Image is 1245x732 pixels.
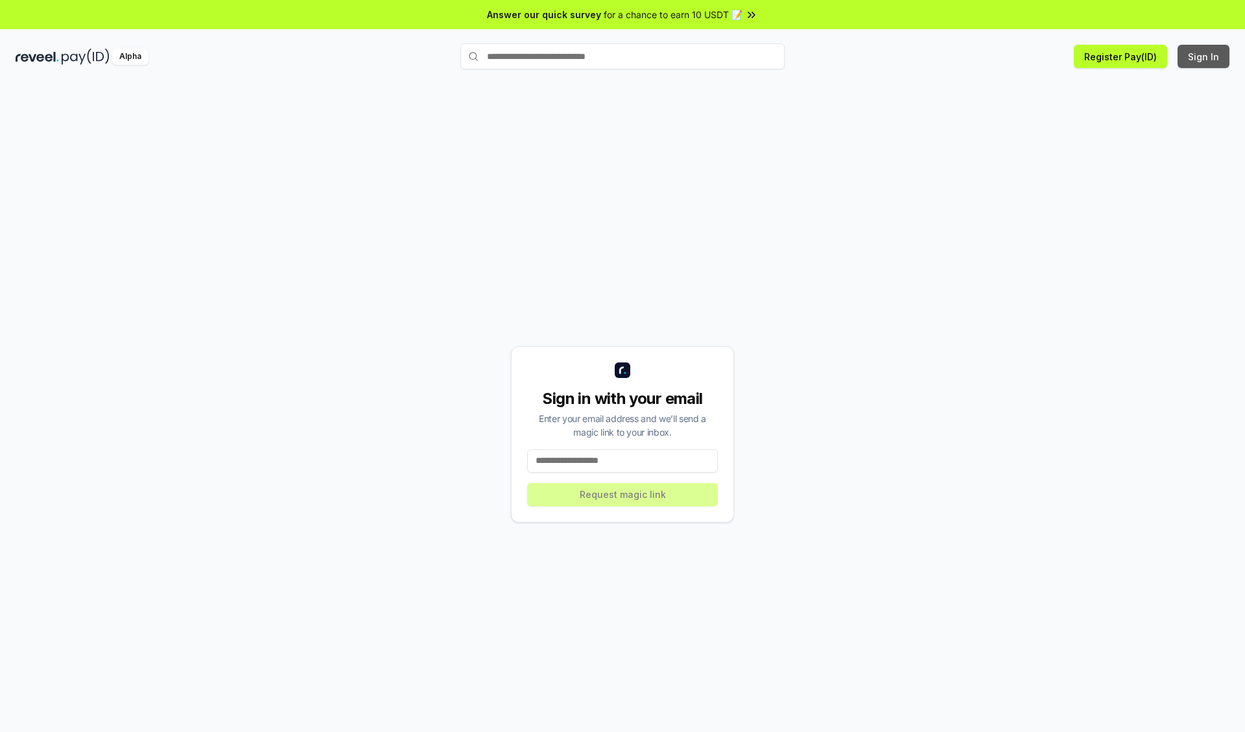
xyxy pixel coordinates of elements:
[604,8,742,21] span: for a chance to earn 10 USDT 📝
[112,49,148,65] div: Alpha
[62,49,110,65] img: pay_id
[527,388,718,409] div: Sign in with your email
[1178,45,1229,68] button: Sign In
[487,8,601,21] span: Answer our quick survey
[615,362,630,378] img: logo_small
[1074,45,1167,68] button: Register Pay(ID)
[16,49,59,65] img: reveel_dark
[527,412,718,439] div: Enter your email address and we’ll send a magic link to your inbox.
